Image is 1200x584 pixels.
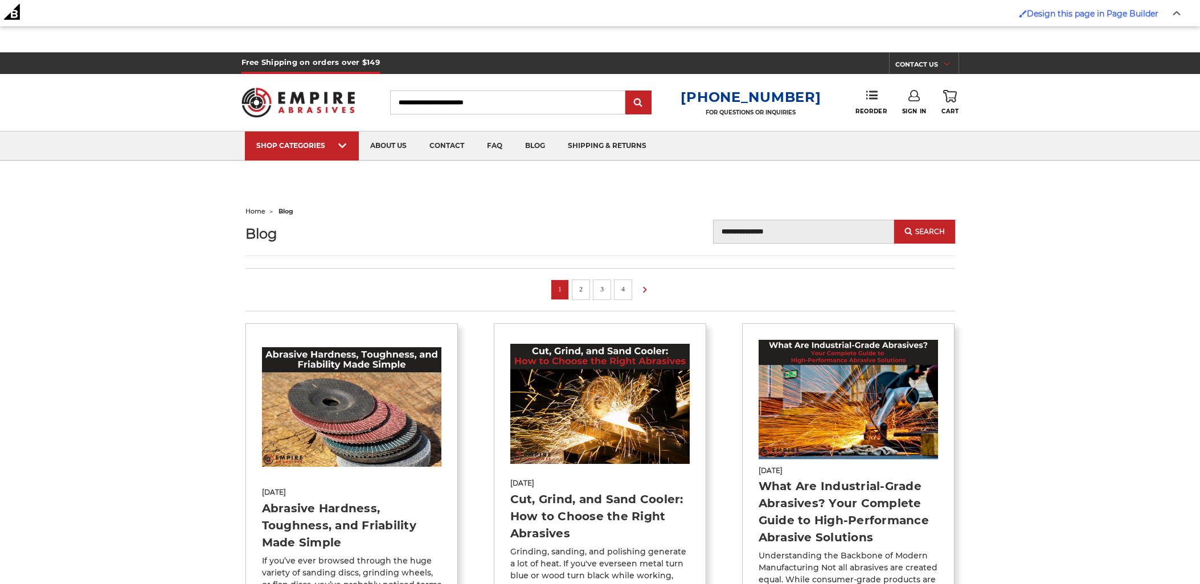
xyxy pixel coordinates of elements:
img: Cut, Grind, and Sand Cooler: How to Choose the Right Abrasives [510,344,690,463]
img: Empire Abrasives [241,80,355,125]
img: Abrasive Hardness, Toughness, and Friability Made Simple [262,347,442,467]
a: Cut, Grind, and Sand Cooler: How to Choose the Right Abrasives [510,492,683,540]
button: Search [894,220,955,244]
span: [DATE] [510,478,690,488]
span: Search [915,228,945,236]
a: CONTACT US [895,58,959,74]
span: Reorder [855,108,887,115]
a: Reorder [855,90,887,114]
img: Close Admin Bar [1173,11,1181,16]
a: about us [359,131,418,161]
p: FOR QUESTIONS OR INQUIRIES [681,109,821,116]
h1: Blog [245,226,458,241]
span: blog [279,207,293,215]
a: Abrasive Hardness, Toughness, and Friability Made Simple [262,501,416,549]
a: shipping & returns [556,131,658,161]
a: 2 [575,283,587,295]
a: 1 [554,283,566,295]
a: What Are Industrial-Grade Abrasives? Your Complete Guide to High-Performance Abrasive Solutions [759,479,929,544]
a: 3 [596,283,608,295]
div: SHOP CATEGORIES [256,141,347,150]
span: Sign In [902,108,927,115]
span: [DATE] [262,487,442,497]
a: contact [418,131,476,161]
a: Cart [941,90,959,115]
h5: Free Shipping on orders over $149 [241,52,380,74]
img: Enabled brush for page builder edit. [1019,10,1027,18]
a: 4 [617,283,629,295]
span: [DATE] [759,466,939,476]
img: What Are Industrial-Grade Abrasives? Your Complete Guide to High-Performance Abrasive Solutions [759,340,939,459]
a: faq [476,131,514,161]
a: home [245,207,265,215]
input: Submit [627,92,650,114]
a: [PHONE_NUMBER] [681,89,821,105]
a: Enabled brush for page builder edit. Design this page in Page Builder [1013,3,1164,24]
span: Cart [941,108,959,115]
a: blog [514,131,556,161]
span: Design this page in Page Builder [1027,9,1158,19]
